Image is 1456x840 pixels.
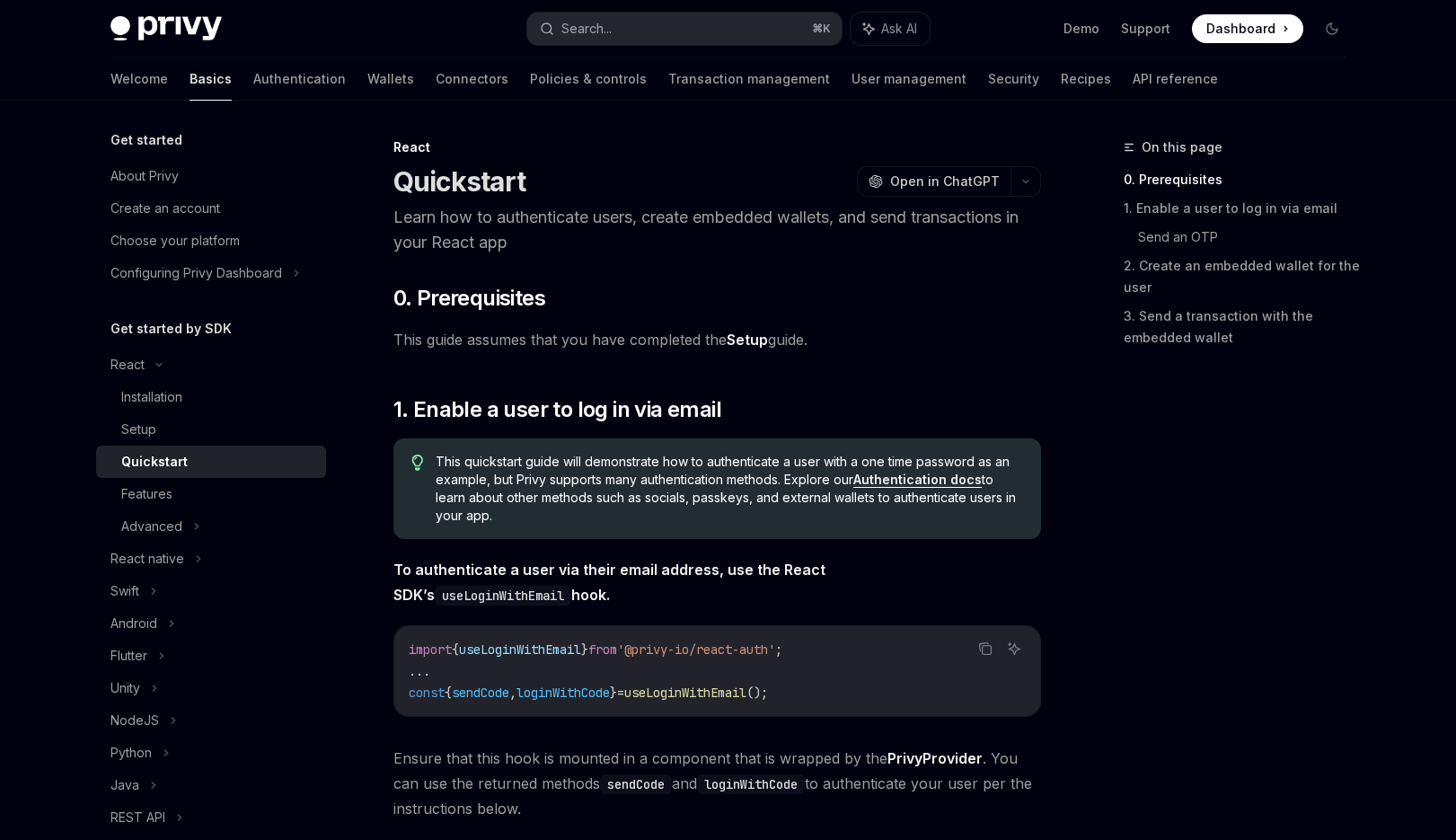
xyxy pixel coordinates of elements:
[393,138,1041,156] div: React
[775,641,782,658] span: ;
[96,160,326,192] a: About Privy
[588,641,617,658] span: from
[393,284,545,313] span: 0. Prerequisites
[393,746,1041,821] span: Ensure that this hook is mounted in a component that is wrapped by the . You can use the returned...
[110,742,152,764] div: Python
[190,57,232,101] a: Basics
[96,225,326,257] a: Choose your platform
[881,20,917,38] span: Ask AI
[851,13,930,45] button: Ask AI
[435,586,571,606] code: useLoginWithEmail
[727,331,768,349] a: Setup
[110,677,140,699] div: Unity
[509,685,516,701] span: ,
[452,685,509,701] span: sendCode
[393,205,1041,255] p: Learn how to authenticate users, create embedded wallets, and send transactions in your React app
[393,395,721,424] span: 1. Enable a user to log in via email
[110,16,222,41] img: dark logo
[527,13,842,45] button: Search...⌘K
[974,637,997,660] button: Copy the contents from the code block
[110,129,182,151] h5: Get started
[110,548,184,570] div: React native
[516,685,610,701] span: loginWithCode
[393,165,526,198] h1: Quickstart
[110,613,157,634] div: Android
[110,807,165,828] div: REST API
[887,749,983,768] a: PrivyProvider
[852,57,966,101] a: User management
[561,18,612,40] div: Search...
[746,685,768,701] span: ();
[96,413,326,446] a: Setup
[853,472,982,488] a: Authentication docs
[668,57,830,101] a: Transaction management
[1142,137,1222,158] span: On this page
[1133,57,1218,101] a: API reference
[697,774,805,794] code: loginWithCode
[857,166,1010,197] button: Open in ChatGPT
[1138,223,1361,252] a: Send an OTP
[436,453,1022,525] span: This quickstart guide will demonstrate how to authenticate a user with a one time password as an ...
[530,57,647,101] a: Policies & controls
[110,580,139,602] div: Swift
[110,774,139,796] div: Java
[988,57,1039,101] a: Security
[1002,637,1026,660] button: Ask AI
[1124,165,1361,194] a: 0. Prerequisites
[121,419,156,440] div: Setup
[110,198,220,219] div: Create an account
[409,685,445,701] span: const
[110,645,147,667] div: Flutter
[617,641,775,658] span: '@privy-io/react-auth'
[110,354,145,376] div: React
[624,685,746,701] span: useLoginWithEmail
[110,318,232,340] h5: Get started by SDK
[96,478,326,510] a: Features
[600,774,672,794] code: sendCode
[367,57,414,101] a: Wallets
[411,455,424,471] svg: Tip
[121,483,172,505] div: Features
[121,451,188,473] div: Quickstart
[110,230,240,252] div: Choose your platform
[409,641,452,658] span: import
[110,710,159,731] div: NodeJS
[1192,14,1303,43] a: Dashboard
[110,57,168,101] a: Welcome
[1121,20,1170,38] a: Support
[253,57,346,101] a: Authentication
[610,685,617,701] span: }
[581,641,588,658] span: }
[1124,302,1361,352] a: 3. Send a transaction with the embedded wallet
[110,262,282,284] div: Configuring Privy Dashboard
[393,327,1041,352] span: This guide assumes that you have completed the guide.
[452,641,459,658] span: {
[1318,14,1346,43] button: Toggle dark mode
[96,381,326,413] a: Installation
[436,57,508,101] a: Connectors
[812,22,831,36] span: ⌘ K
[1063,20,1099,38] a: Demo
[890,172,1000,190] span: Open in ChatGPT
[110,165,179,187] div: About Privy
[445,685,452,701] span: {
[617,685,624,701] span: =
[1124,194,1361,223] a: 1. Enable a user to log in via email
[1061,57,1111,101] a: Recipes
[1206,20,1275,38] span: Dashboard
[96,446,326,478] a: Quickstart
[1124,252,1361,302] a: 2. Create an embedded wallet for the user
[459,641,581,658] span: useLoginWithEmail
[121,516,182,537] div: Advanced
[121,386,182,408] div: Installation
[96,192,326,225] a: Create an account
[393,561,825,604] strong: To authenticate a user via their email address, use the React SDK’s hook.
[409,663,430,679] span: ...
